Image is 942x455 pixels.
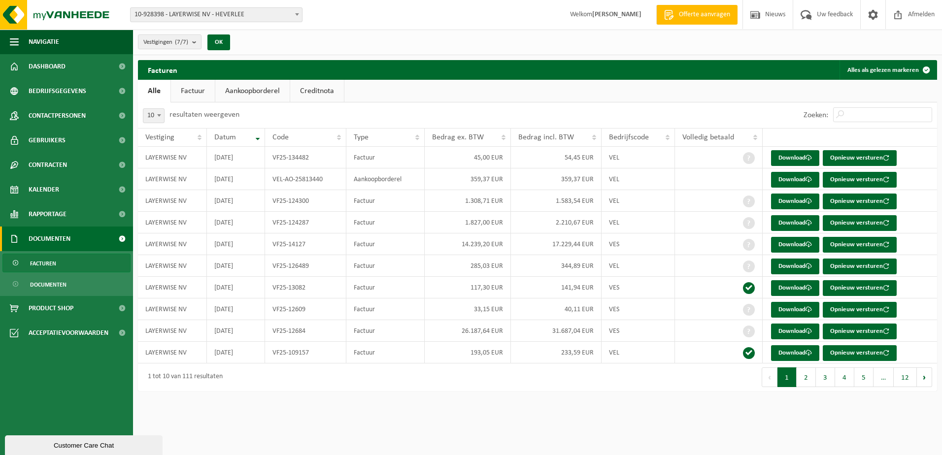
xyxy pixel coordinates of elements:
[207,320,265,342] td: [DATE]
[346,255,425,277] td: Factuur
[771,150,819,166] a: Download
[346,233,425,255] td: Factuur
[511,255,602,277] td: 344,89 EUR
[771,237,819,253] a: Download
[138,320,207,342] td: LAYERWISE NV
[602,168,675,190] td: VEL
[265,298,346,320] td: VF25-12609
[771,302,819,318] a: Download
[511,168,602,190] td: 359,37 EUR
[207,190,265,212] td: [DATE]
[894,367,917,387] button: 12
[2,275,131,293] a: Documenten
[265,320,346,342] td: VF25-12684
[511,342,602,363] td: 233,59 EUR
[143,108,165,123] span: 10
[346,190,425,212] td: Factuur
[511,212,602,233] td: 2.210,67 EUR
[816,367,835,387] button: 3
[425,168,511,190] td: 359,37 EUR
[823,345,897,361] button: Opnieuw versturen
[823,194,897,209] button: Opnieuw versturen
[762,367,777,387] button: Previous
[5,433,165,455] iframe: chat widget
[29,30,59,54] span: Navigatie
[511,190,602,212] td: 1.583,54 EUR
[143,109,164,123] span: 10
[771,345,819,361] a: Download
[29,296,73,321] span: Product Shop
[29,54,66,79] span: Dashboard
[207,147,265,168] td: [DATE]
[29,103,86,128] span: Contactpersonen
[138,298,207,320] td: LAYERWISE NV
[804,111,828,119] label: Zoeken:
[602,320,675,342] td: VES
[29,128,66,153] span: Gebruikers
[511,233,602,255] td: 17.229,44 EUR
[425,277,511,298] td: 117,30 EUR
[346,342,425,363] td: Factuur
[602,255,675,277] td: VEL
[518,133,574,141] span: Bedrag incl. BTW
[797,367,816,387] button: 2
[823,172,897,188] button: Opnieuw versturen
[602,298,675,320] td: VES
[511,277,602,298] td: 141,94 EUR
[425,190,511,212] td: 1.308,71 EUR
[207,255,265,277] td: [DATE]
[602,212,675,233] td: VEL
[2,254,131,272] a: Facturen
[145,133,174,141] span: Vestiging
[175,39,188,45] count: (7/7)
[346,298,425,320] td: Factuur
[265,147,346,168] td: VF25-134482
[207,168,265,190] td: [DATE]
[265,255,346,277] td: VF25-126489
[425,233,511,255] td: 14.239,20 EUR
[29,227,70,251] span: Documenten
[30,275,67,294] span: Documenten
[602,233,675,255] td: VES
[682,133,734,141] span: Volledig betaald
[592,11,641,18] strong: [PERSON_NAME]
[425,342,511,363] td: 193,05 EUR
[207,34,230,50] button: OK
[143,368,223,386] div: 1 tot 10 van 111 resultaten
[207,212,265,233] td: [DATE]
[346,147,425,168] td: Factuur
[214,133,236,141] span: Datum
[290,80,344,102] a: Creditnota
[138,255,207,277] td: LAYERWISE NV
[346,212,425,233] td: Factuur
[771,324,819,339] a: Download
[130,7,303,22] span: 10-928398 - LAYERWISE NV - HEVERLEE
[432,133,484,141] span: Bedrag ex. BTW
[511,298,602,320] td: 40,11 EUR
[138,212,207,233] td: LAYERWISE NV
[771,215,819,231] a: Download
[823,302,897,318] button: Opnieuw versturen
[840,60,936,80] button: Alles als gelezen markeren
[602,342,675,363] td: VEL
[265,190,346,212] td: VF25-124300
[207,342,265,363] td: [DATE]
[138,60,187,79] h2: Facturen
[138,80,170,102] a: Alle
[171,80,215,102] a: Factuur
[823,150,897,166] button: Opnieuw versturen
[917,367,932,387] button: Next
[29,153,67,177] span: Contracten
[265,168,346,190] td: VEL-AO-25813440
[823,280,897,296] button: Opnieuw versturen
[272,133,289,141] span: Code
[138,277,207,298] td: LAYERWISE NV
[511,147,602,168] td: 54,45 EUR
[138,342,207,363] td: LAYERWISE NV
[29,79,86,103] span: Bedrijfsgegevens
[771,259,819,274] a: Download
[29,177,59,202] span: Kalender
[771,194,819,209] a: Download
[207,277,265,298] td: [DATE]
